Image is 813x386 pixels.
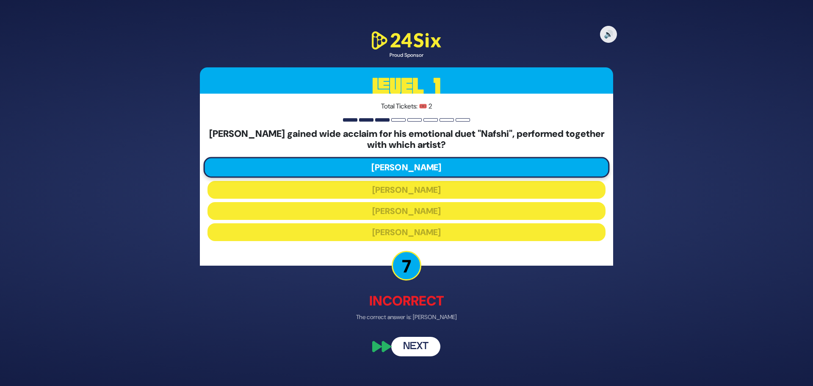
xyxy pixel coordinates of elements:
[204,157,610,178] button: [PERSON_NAME]
[200,67,613,105] h3: Level 1
[200,313,613,322] p: The correct answer is: [PERSON_NAME]
[392,251,421,280] p: 7
[368,30,445,51] img: 24Six
[368,51,445,58] div: Proud Sponsor
[207,128,606,150] h5: [PERSON_NAME] gained wide acclaim for his emotional duet "Nafshi", performed together with which ...
[207,181,606,199] button: [PERSON_NAME]
[207,101,606,111] p: Total Tickets: 🎟️ 2
[391,337,440,356] button: Next
[207,223,606,241] button: [PERSON_NAME]
[200,291,613,311] p: Incorrect
[207,202,606,220] button: [PERSON_NAME]
[600,26,617,43] button: 🔊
